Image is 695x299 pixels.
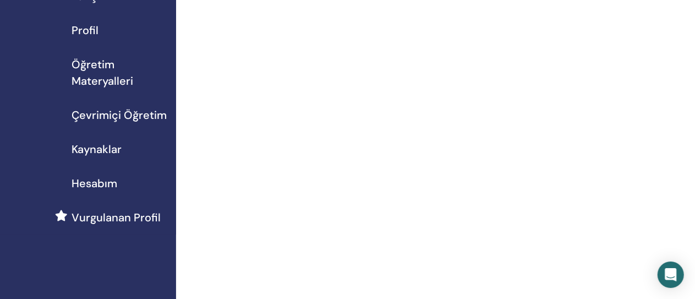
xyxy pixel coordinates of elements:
span: Vurgulanan Profil [72,209,161,226]
span: Çevrimiçi Öğretim [72,107,167,123]
span: Öğretim Materyalleri [72,56,167,89]
span: Kaynaklar [72,141,122,157]
div: Open Intercom Messenger [658,262,684,288]
span: Profil [72,22,98,39]
span: Hesabım [72,175,117,192]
